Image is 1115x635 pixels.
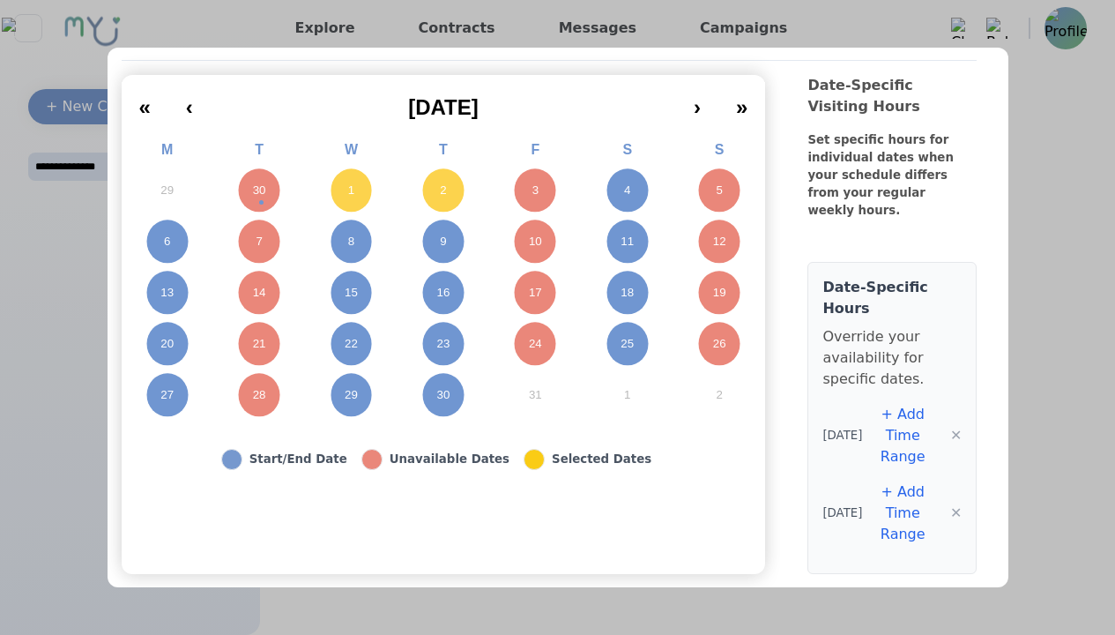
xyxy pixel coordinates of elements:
button: October 10, 2025 [489,216,581,267]
button: October 13, 2025 [122,267,213,318]
abbr: October 15, 2025 [345,285,358,301]
button: October 6, 2025 [122,216,213,267]
abbr: October 5, 2025 [716,183,722,198]
abbr: Saturday [622,142,632,157]
button: October 30, 2025 [398,370,489,421]
abbr: October 1, 2025 [348,183,354,198]
span: [DATE] [408,95,479,119]
abbr: Wednesday [345,142,358,157]
abbr: October 6, 2025 [164,234,170,250]
abbr: October 13, 2025 [160,285,174,301]
abbr: October 26, 2025 [713,336,726,352]
abbr: October 17, 2025 [529,285,542,301]
button: ✕ [950,425,962,446]
button: « [122,82,168,121]
abbr: October 12, 2025 [713,234,726,250]
p: Override your availability for specific dates. [822,326,962,390]
abbr: October 16, 2025 [437,285,450,301]
abbr: October 10, 2025 [529,234,542,250]
button: September 30, 2025 [213,165,305,216]
button: + Add Time Range [862,482,943,545]
button: October 21, 2025 [213,318,305,370]
button: October 20, 2025 [122,318,213,370]
abbr: October 8, 2025 [348,234,354,250]
button: ‹ [168,82,211,121]
button: ✕ [950,503,962,524]
button: October 3, 2025 [489,165,581,216]
abbr: October 9, 2025 [440,234,446,250]
button: October 27, 2025 [122,370,213,421]
abbr: October 31, 2025 [529,387,542,403]
abbr: Tuesday [255,142,264,157]
button: September 29, 2025 [122,165,213,216]
abbr: September 30, 2025 [253,183,266,198]
h4: Date-Specific Hours [822,277,962,319]
button: October 16, 2025 [398,267,489,318]
span: [DATE] [822,427,862,444]
div: Start/End Date [249,451,347,468]
abbr: October 3, 2025 [532,183,539,198]
button: October 17, 2025 [489,267,581,318]
button: + Add Time Range [862,404,943,467]
abbr: October 27, 2025 [160,387,174,403]
button: October 7, 2025 [213,216,305,267]
button: October 14, 2025 [213,267,305,318]
abbr: October 7, 2025 [256,234,262,250]
abbr: November 2, 2025 [716,387,722,403]
abbr: Thursday [439,142,448,157]
abbr: October 23, 2025 [437,336,450,352]
button: October 8, 2025 [305,216,397,267]
abbr: October 18, 2025 [621,285,634,301]
button: October 1, 2025 [305,165,397,216]
abbr: October 19, 2025 [713,285,726,301]
abbr: October 11, 2025 [621,234,634,250]
button: October 12, 2025 [673,216,765,267]
div: Selected Dates [552,451,651,468]
abbr: October 20, 2025 [160,336,174,352]
button: October 18, 2025 [582,267,673,318]
button: › [676,82,718,121]
button: October 23, 2025 [398,318,489,370]
abbr: Friday [531,142,539,157]
button: [DATE] [211,82,676,121]
button: October 26, 2025 [673,318,765,370]
abbr: October 24, 2025 [529,336,542,352]
div: Date-Specific Visiting Hours [807,75,977,131]
abbr: September 29, 2025 [160,183,174,198]
abbr: October 4, 2025 [624,183,630,198]
button: October 5, 2025 [673,165,765,216]
abbr: October 2, 2025 [440,183,446,198]
button: October 24, 2025 [489,318,581,370]
abbr: Sunday [715,142,725,157]
button: October 2, 2025 [398,165,489,216]
abbr: October 25, 2025 [621,336,634,352]
abbr: November 1, 2025 [624,387,630,403]
span: [DATE] [822,504,862,522]
button: » [718,82,765,121]
div: Unavailable Dates [390,451,509,468]
button: October 11, 2025 [582,216,673,267]
button: November 1, 2025 [582,370,673,421]
button: October 28, 2025 [213,370,305,421]
abbr: October 22, 2025 [345,336,358,352]
abbr: October 28, 2025 [253,387,266,403]
button: October 29, 2025 [305,370,397,421]
button: October 15, 2025 [305,267,397,318]
button: October 25, 2025 [582,318,673,370]
abbr: Monday [161,142,173,157]
button: November 2, 2025 [673,370,765,421]
button: October 4, 2025 [582,165,673,216]
abbr: October 14, 2025 [253,285,266,301]
abbr: October 21, 2025 [253,336,266,352]
button: October 9, 2025 [398,216,489,267]
button: October 22, 2025 [305,318,397,370]
button: October 19, 2025 [673,267,765,318]
abbr: October 30, 2025 [437,387,450,403]
div: Set specific hours for individual dates when your schedule differs from your regular weekly hours. [807,131,960,241]
abbr: October 29, 2025 [345,387,358,403]
button: October 31, 2025 [489,370,581,421]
